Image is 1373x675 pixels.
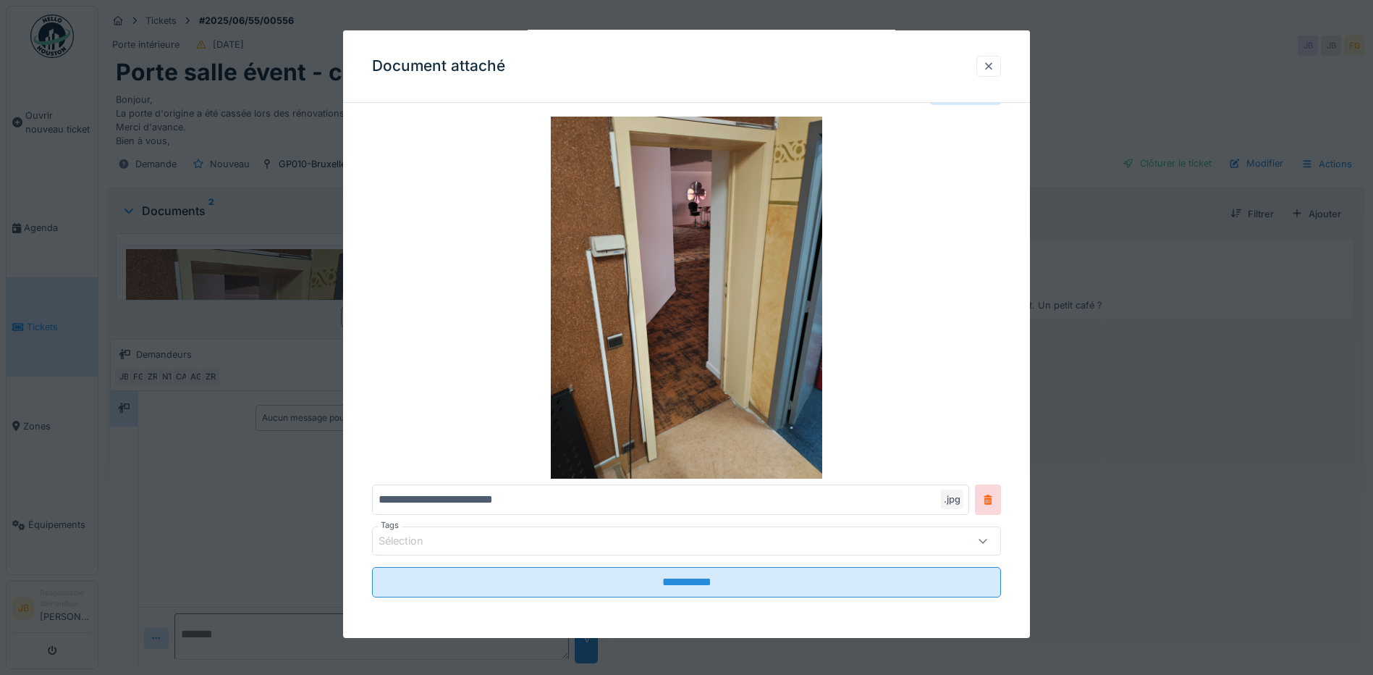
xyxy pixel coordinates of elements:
img: b410a6d7-58ab-44a6-8a65-2bca56f98b96-IMG_20250611_125727528_HDR.jpg [372,117,1001,479]
div: Sélection [379,533,444,549]
label: Tags [378,519,402,532]
div: Voir ticket [952,89,996,103]
div: .jpg [941,490,963,509]
h3: Document attaché [372,57,505,75]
